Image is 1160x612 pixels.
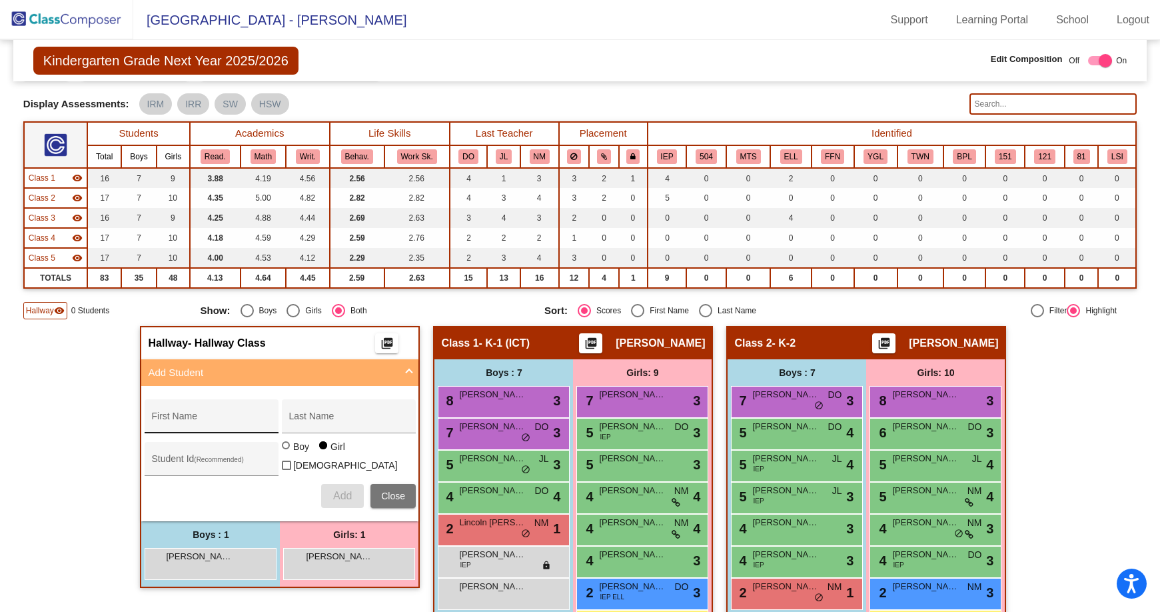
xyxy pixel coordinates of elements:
div: Scores [591,305,621,317]
td: 0 [985,188,1025,208]
span: 3 [553,423,560,443]
span: On [1116,55,1127,67]
td: 0 [648,208,687,228]
td: 15 [450,268,488,288]
td: 2 [589,168,618,188]
td: 0 [854,208,897,228]
td: 4.18 [190,228,241,248]
td: 2.29 [330,248,384,268]
mat-expansion-panel-header: Add Student [141,359,418,386]
div: Both [345,305,367,317]
td: 0 [726,268,771,288]
span: 3 [553,391,560,411]
td: 4 [589,268,618,288]
span: 8 [442,393,453,408]
mat-chip: IRM [139,93,173,115]
td: 0 [726,248,771,268]
span: [PERSON_NAME] [459,420,526,433]
td: 0 [686,168,726,188]
button: IEP [657,149,678,164]
td: 2.35 [384,248,450,268]
td: 0 [1098,248,1136,268]
td: 4.12 [286,248,329,268]
th: Last Teacher [450,122,559,145]
div: Girls [300,305,322,317]
td: 0 [943,188,985,208]
td: 0 [1098,208,1136,228]
span: DO [674,420,688,434]
td: 16 [87,168,121,188]
div: Girls: 10 [866,359,1005,386]
button: Print Students Details [872,333,895,353]
td: 48 [157,268,190,288]
td: 0 [1065,168,1098,188]
td: 0 [770,228,811,248]
td: 2 [559,208,590,228]
th: Students [87,122,190,145]
th: Self-Contained 15:1 [985,145,1025,168]
td: 9 [157,208,190,228]
td: 0 [812,248,854,268]
th: Keep with students [589,145,618,168]
td: 0 [943,228,985,248]
td: 5 [648,188,687,208]
td: 0 [897,188,943,208]
th: Identified [648,122,1136,145]
td: 0 [770,188,811,208]
div: Highlight [1080,305,1117,317]
td: 7 [121,168,157,188]
td: 0 [1025,188,1064,208]
td: 4.64 [241,268,287,288]
td: 1 [619,168,648,188]
td: 0 [589,208,618,228]
span: Class 2 [29,192,55,204]
th: Young for grade level [854,145,897,168]
td: 0 [1025,228,1064,248]
td: 10 [157,228,190,248]
button: DO [458,149,478,164]
td: 0 [1025,208,1064,228]
th: Josette Langdon [487,145,520,168]
mat-icon: picture_as_pdf [583,337,599,355]
span: Hallway [26,305,54,317]
mat-chip: SW [215,93,246,115]
button: Close [370,484,416,508]
td: 0 [854,268,897,288]
td: 0 [648,228,687,248]
td: 2.59 [330,228,384,248]
td: 3 [487,188,520,208]
td: 0 [1098,228,1136,248]
th: Self-Contained 12:1:1 [1025,145,1064,168]
td: 0 [812,228,854,248]
td: 0 [943,268,985,288]
span: 8 [875,393,886,408]
span: Class 1 [441,337,478,350]
span: Show: [201,305,231,317]
th: English Language Learner [770,145,811,168]
td: 2 [520,228,559,248]
td: 4.19 [241,168,287,188]
td: 0 [770,248,811,268]
td: 83 [87,268,121,288]
mat-chip: IRR [177,93,209,115]
td: 4.56 [286,168,329,188]
td: 0 [726,168,771,188]
td: 0 [812,268,854,288]
td: 0 [619,188,648,208]
span: Off [1069,55,1079,67]
td: 0 [985,248,1025,268]
th: Placement [559,122,648,145]
button: Print Students Details [375,333,398,353]
span: DO [967,420,981,434]
th: DonnaMarie Otto [450,145,488,168]
td: 0 [619,228,648,248]
td: 0 [943,208,985,228]
td: 0 [686,248,726,268]
button: BPL [953,149,975,164]
span: Class 1 [29,172,55,184]
button: 81 [1073,149,1090,164]
td: 2 [589,188,618,208]
button: ELL [780,149,802,164]
td: 10 [157,248,190,268]
a: Learning Portal [945,9,1039,31]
